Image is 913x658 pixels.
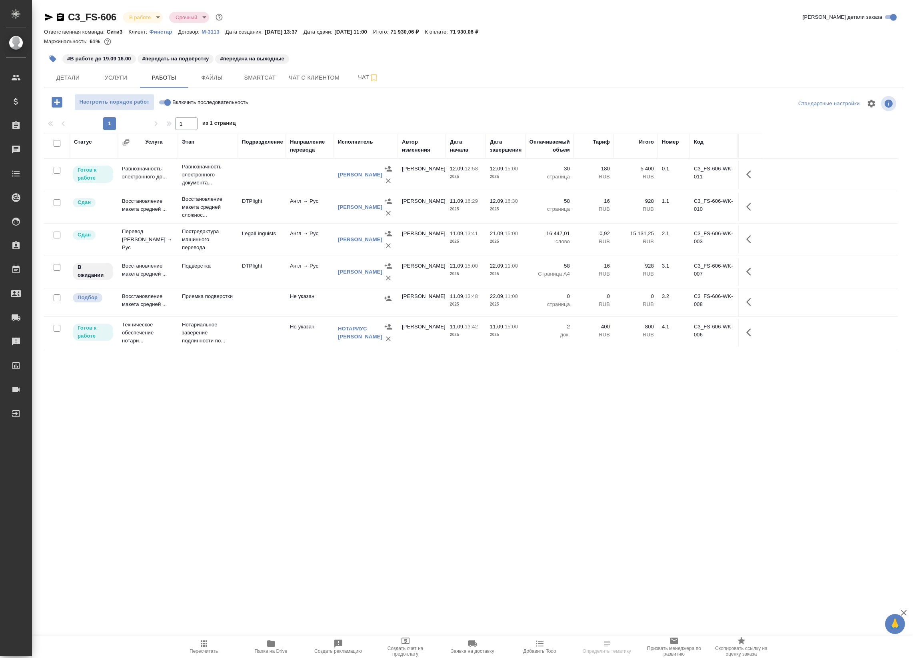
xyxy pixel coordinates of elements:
td: C3_FS-606-WK-011 [690,161,738,189]
p: 2025 [450,300,482,308]
div: Исполнитель может приступить к работе [72,323,114,342]
p: страница [530,300,570,308]
p: Финстар [150,29,178,35]
button: Добавить работу [46,94,68,110]
p: 30 [530,165,570,173]
button: Здесь прячутся важные кнопки [741,292,761,312]
p: Итого: [373,29,390,35]
p: 71 930,06 ₽ [390,29,425,35]
p: 928 [618,197,654,205]
button: Удалить [382,175,394,187]
div: 0.1 [662,165,686,173]
p: Постредактура машинного перевода [182,228,234,252]
p: Клиент: [128,29,149,35]
td: Равнозначность электронного до... [118,161,178,189]
div: Менеджер проверил работу исполнителя, передает ее на следующий этап [72,230,114,240]
td: Техническое обеспечение нотари... [118,317,178,349]
button: Настроить порядок работ [74,94,154,110]
td: Перевод [PERSON_NAME] → Рус [118,224,178,256]
p: 2 [530,323,570,331]
div: 2.1 [662,230,686,238]
button: В работе [127,14,153,21]
p: RUB [578,331,610,339]
div: Исполнитель может приступить к работе [72,165,114,184]
p: 0 [618,292,654,300]
div: Код [694,138,703,146]
a: [PERSON_NAME] [338,172,382,178]
td: [PERSON_NAME] [398,193,446,221]
a: [PERSON_NAME] [338,269,382,275]
div: Дата начала [450,138,482,154]
p: 15:00 [465,263,478,269]
button: Удалить [382,207,394,219]
p: Сдан [78,198,91,206]
button: Сгруппировать [122,138,130,146]
div: Статус [74,138,92,146]
p: 15:00 [505,166,518,172]
td: C3_FS-606-WK-007 [690,258,738,286]
p: RUB [618,331,654,339]
a: C3_FS-606 [68,12,116,22]
a: НОТАРИУС [PERSON_NAME] [338,326,382,340]
p: 2025 [450,238,482,246]
p: #В работе до 19.09 16.00 [67,55,131,63]
p: RUB [578,205,610,213]
p: 5 400 [618,165,654,173]
p: Ответственная команда: [44,29,107,35]
button: Здесь прячутся важные кнопки [741,197,761,216]
span: Посмотреть информацию [881,96,898,111]
p: RUB [618,300,654,308]
span: передача на выходные [214,55,290,62]
p: страница [530,173,570,181]
td: C3_FS-606-WK-006 [690,319,738,347]
span: Услуги [97,73,135,83]
p: Равнозначность электронного документа... [182,163,234,187]
p: 11.09, [450,230,465,236]
p: 21.09, [450,263,465,269]
p: 180 [578,165,610,173]
p: 2025 [490,173,522,181]
p: [DATE] 11:00 [334,29,373,35]
p: RUB [618,205,654,213]
p: 0,92 [578,230,610,238]
p: 16 447,01 [530,230,570,238]
p: 58 [530,197,570,205]
span: Настроить порядок работ [79,98,150,107]
td: Англ → Рус [286,193,334,221]
p: 400 [578,323,610,331]
a: [PERSON_NAME] [338,236,382,242]
div: Автор изменения [402,138,442,154]
p: В ожидании [78,263,108,279]
button: Скопировать ссылку для ЯМессенджера [44,12,54,22]
button: Срочный [173,14,200,21]
p: 61% [90,38,102,44]
td: LegalLinguists [238,226,286,254]
p: RUB [578,300,610,308]
p: 15:00 [505,230,518,236]
button: Назначить [382,321,394,333]
span: из 1 страниц [202,118,236,130]
div: Тариф [593,138,610,146]
p: Дата сдачи: [304,29,334,35]
p: 58 [530,262,570,270]
span: Детали [49,73,87,83]
p: 11:00 [505,293,518,299]
span: передать на подвёрстку [137,55,215,62]
p: слово [530,238,570,246]
a: Финстар [150,28,178,35]
p: 22.09, [490,293,505,299]
p: Сдан [78,231,91,239]
td: Восстановление макета средней ... [118,288,178,316]
button: Назначить [382,228,394,240]
td: Англ → Рус [286,258,334,286]
p: 16:29 [465,198,478,204]
button: Удалить [382,272,394,284]
p: 16 [578,262,610,270]
span: Настроить таблицу [862,94,881,113]
p: RUB [618,270,654,278]
p: страница [530,205,570,213]
p: 2025 [450,173,482,181]
p: 13:48 [465,293,478,299]
p: 15 131,25 [618,230,654,238]
p: RUB [578,238,610,246]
